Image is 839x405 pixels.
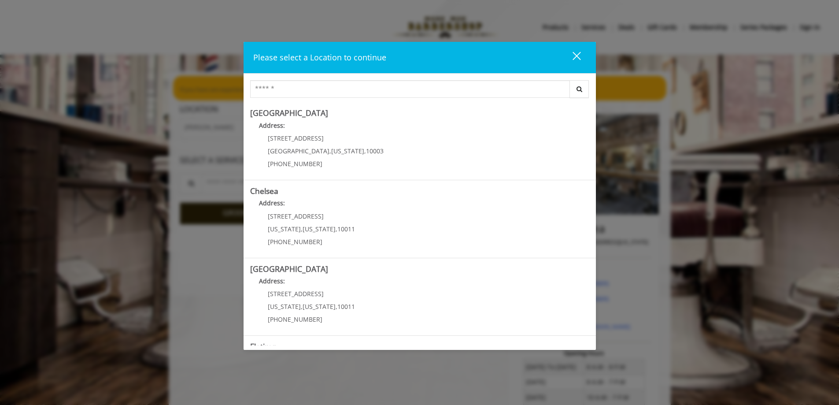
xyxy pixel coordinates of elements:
[259,121,285,130] b: Address:
[364,147,366,155] span: ,
[250,108,328,118] b: [GEOGRAPHIC_DATA]
[301,302,303,311] span: ,
[337,225,355,233] span: 10011
[303,302,336,311] span: [US_STATE]
[250,186,278,196] b: Chelsea
[268,134,324,142] span: [STREET_ADDRESS]
[250,80,589,102] div: Center Select
[268,160,322,168] span: [PHONE_NUMBER]
[268,238,322,246] span: [PHONE_NUMBER]
[336,302,337,311] span: ,
[250,80,570,98] input: Search Center
[336,225,337,233] span: ,
[303,225,336,233] span: [US_STATE]
[250,264,328,274] b: [GEOGRAPHIC_DATA]
[562,51,580,64] div: close dialog
[268,302,301,311] span: [US_STATE]
[331,147,364,155] span: [US_STATE]
[556,48,586,67] button: close dialog
[268,290,324,298] span: [STREET_ADDRESS]
[301,225,303,233] span: ,
[259,199,285,207] b: Address:
[366,147,384,155] span: 10003
[250,341,277,352] b: Flatiron
[259,277,285,285] b: Address:
[268,212,324,220] span: [STREET_ADDRESS]
[268,225,301,233] span: [US_STATE]
[253,52,386,63] span: Please select a Location to continue
[268,315,322,323] span: [PHONE_NUMBER]
[329,147,331,155] span: ,
[268,147,329,155] span: [GEOGRAPHIC_DATA]
[574,86,584,92] i: Search button
[337,302,355,311] span: 10011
